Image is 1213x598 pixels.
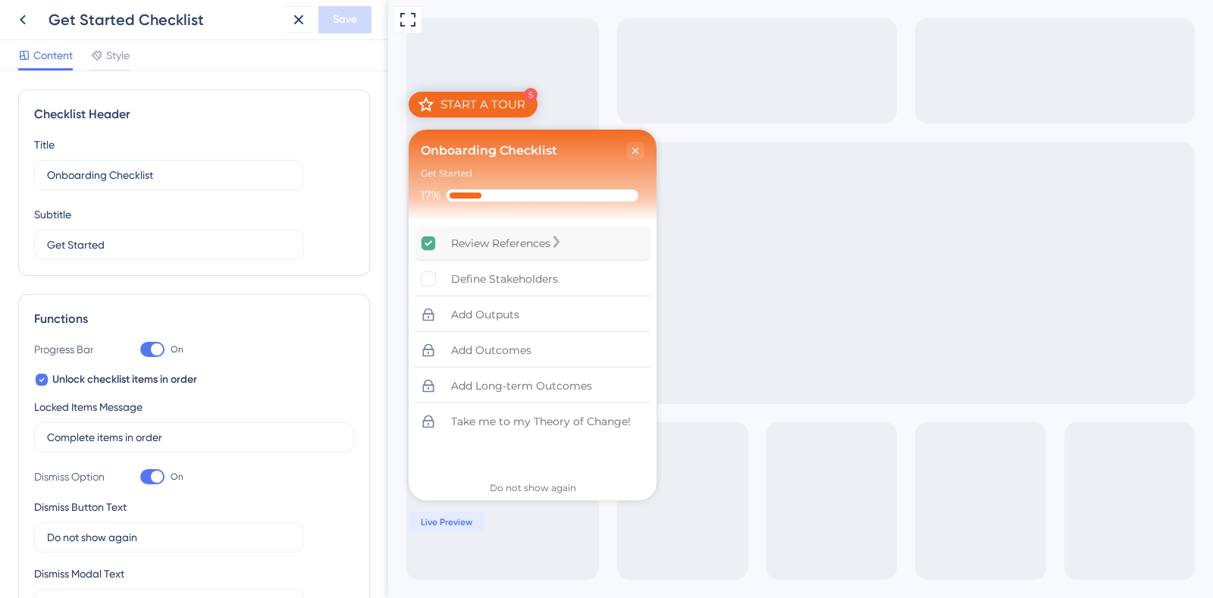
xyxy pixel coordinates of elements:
input: Header 2 [47,236,291,253]
div: Add Outputs [63,305,131,324]
div: Onboarding Checklist [33,142,169,160]
div: Take me to my Theory of Change! [63,412,243,430]
span: On [171,343,183,355]
div: Take me to my Theory of Change! is locked. Complete items in order [27,405,262,438]
div: 5 [136,88,149,102]
input: Type the value [47,529,291,546]
div: Checklist Header [34,105,354,124]
div: Do not show again [102,482,188,494]
input: Header 1 [47,167,291,183]
div: Open START A TOUR checklist, remaining modules: 5 [20,92,149,117]
div: Review References is complete. [27,227,262,261]
span: Content [33,46,73,64]
input: Type the value [47,429,341,446]
div: Add Long-term Outcomes [63,377,204,395]
div: Checklist progress: 17% [33,189,256,202]
div: Dismiss Button Text [34,498,127,516]
div: 17% [33,189,52,202]
div: Get Started [33,166,84,181]
div: Checklist Container [20,130,268,500]
div: Subtitle [34,205,71,224]
span: Live Preview [33,516,84,528]
div: Locked Items Message [34,398,143,416]
span: Unlock checklist items in order [52,371,197,389]
span: Style [106,46,130,64]
div: Define Stakeholders is incomplete. [27,262,262,296]
div: Checklist items [20,221,268,471]
div: Define Stakeholders [63,270,170,288]
div: Title [34,136,55,154]
div: Progress Bar [34,340,110,358]
span: On [171,471,183,483]
div: Dismiss Option [34,468,110,486]
div: Get Started Checklist [49,9,279,30]
div: Add Outputs is locked. Complete items in order [27,298,262,332]
div: Add Outcomes [63,341,143,359]
span: Save [333,11,357,29]
div: Add Long-term Outcomes is locked. Complete items in order [27,369,262,403]
button: Save [318,6,371,33]
div: Review References [63,234,162,252]
div: Add Outcomes is locked. Complete items in order [27,333,262,368]
div: START A TOUR [52,97,137,112]
div: Dismiss Modal Text [34,565,124,583]
div: Functions [34,310,354,328]
div: Close Checklist [238,142,256,160]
